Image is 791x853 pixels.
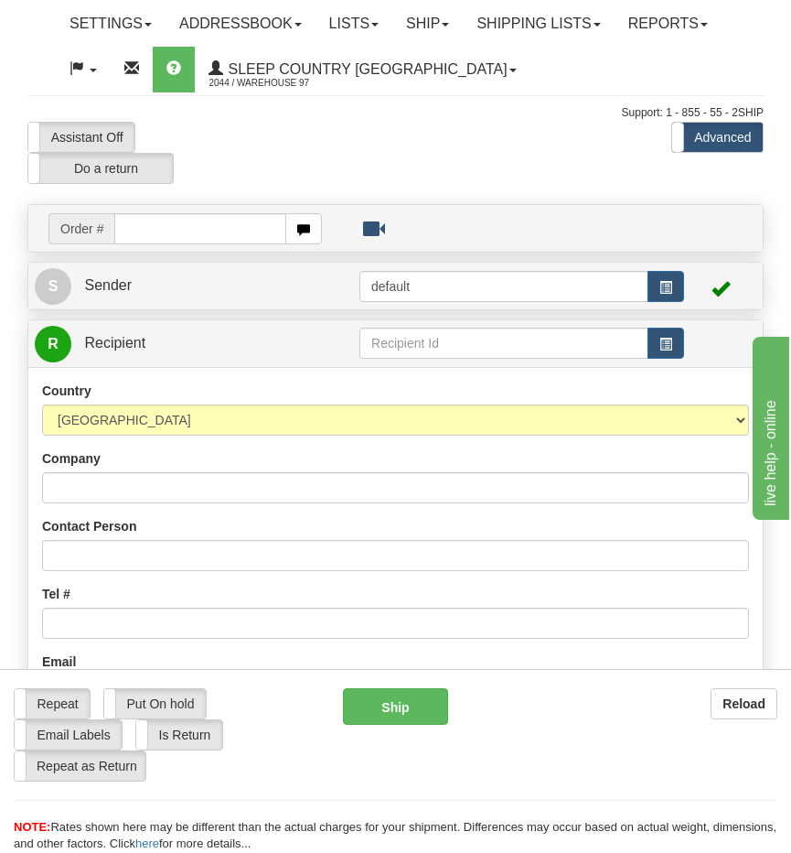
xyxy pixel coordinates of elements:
[749,333,789,520] iframe: chat widget
[28,154,173,183] label: Do a return
[315,1,392,47] a: Lists
[14,11,169,33] div: live help - online
[104,689,206,718] label: Put On hold
[28,123,134,152] label: Assistant Off
[42,382,91,400] label: Country
[615,1,722,47] a: Reports
[84,335,145,351] span: Recipient
[463,1,614,47] a: Shipping lists
[35,267,359,305] a: S Sender
[35,326,71,362] span: R
[15,751,145,781] label: Repeat as Return
[15,720,122,750] label: Email Labels
[166,1,315,47] a: Addressbook
[711,688,777,719] button: Reload
[42,653,76,671] label: Email
[208,74,346,92] span: 2044 / Warehouse 97
[42,585,70,603] label: Tel #
[343,688,447,725] button: Ship
[42,517,136,535] label: Contact Person
[15,689,90,718] label: Repeat
[392,1,463,47] a: Ship
[35,325,324,362] a: R Recipient
[56,1,166,47] a: Settings
[195,47,529,92] a: Sleep Country [GEOGRAPHIC_DATA] 2044 / Warehouse 97
[48,213,114,244] span: Order #
[359,328,648,359] input: Recipient Id
[135,837,159,850] a: here
[223,61,507,77] span: Sleep Country [GEOGRAPHIC_DATA]
[14,820,50,834] span: NOTE:
[136,720,222,750] label: Is Return
[27,105,764,121] div: Support: 1 - 855 - 55 - 2SHIP
[42,449,101,468] label: Company
[359,271,648,302] input: Sender Id
[672,123,763,152] label: Advanced
[84,277,132,293] span: Sender
[722,696,765,711] b: Reload
[35,268,71,305] span: S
